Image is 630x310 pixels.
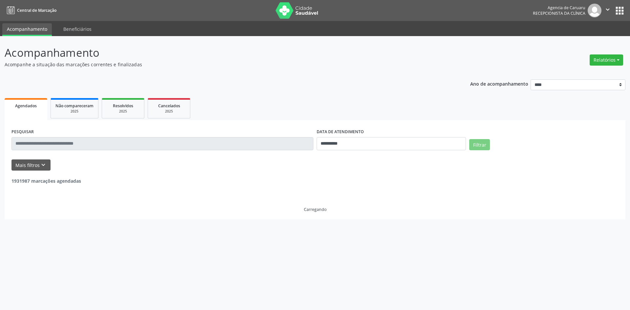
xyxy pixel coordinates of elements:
[469,139,490,150] button: Filtrar
[5,61,439,68] p: Acompanhe a situação das marcações correntes e finalizadas
[153,109,185,114] div: 2025
[11,178,81,184] strong: 1931987 marcações agendadas
[317,127,364,137] label: DATA DE ATENDIMENTO
[107,109,139,114] div: 2025
[614,5,625,16] button: apps
[59,23,96,35] a: Beneficiários
[40,161,47,169] i: keyboard_arrow_down
[470,79,528,88] p: Ano de acompanhamento
[533,5,585,10] div: Agencia de Caruaru
[11,127,34,137] label: PESQUISAR
[590,54,623,66] button: Relatórios
[55,109,94,114] div: 2025
[533,10,585,16] span: Recepcionista da clínica
[11,159,51,171] button: Mais filtroskeyboard_arrow_down
[601,4,614,17] button: 
[588,4,601,17] img: img
[113,103,133,109] span: Resolvidos
[5,45,439,61] p: Acompanhamento
[55,103,94,109] span: Não compareceram
[158,103,180,109] span: Cancelados
[2,23,52,36] a: Acompanhamento
[5,5,56,16] a: Central de Marcação
[15,103,37,109] span: Agendados
[17,8,56,13] span: Central de Marcação
[304,207,326,212] div: Carregando
[604,6,611,13] i: 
